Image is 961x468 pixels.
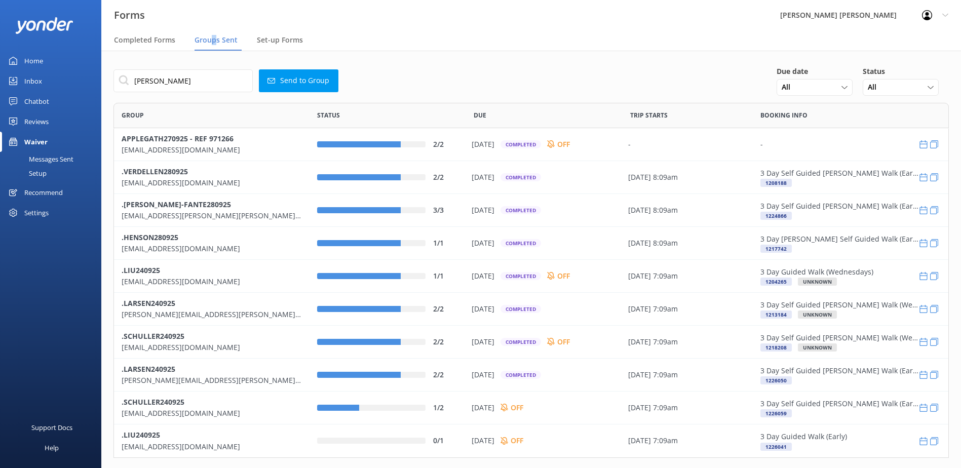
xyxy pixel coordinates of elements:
[472,369,494,380] p: [DATE]
[474,110,486,120] span: Due
[501,338,541,346] div: Completed
[122,144,302,155] p: [EMAIL_ADDRESS][DOMAIN_NAME]
[122,110,144,120] span: Group
[6,166,47,180] div: Setup
[760,343,792,352] div: 1218208
[24,203,49,223] div: Settings
[472,336,494,347] p: [DATE]
[24,51,43,71] div: Home
[472,172,494,183] p: [DATE]
[433,205,458,216] div: 3/3
[122,397,184,406] b: .SCHULLER240925
[501,140,541,148] div: Completed
[760,266,873,278] p: 3 Day Guided Walk (Wednesdays)
[760,245,792,253] div: 1217742
[760,310,792,319] div: 1213184
[782,82,796,93] span: All
[317,110,340,120] span: Status
[472,402,494,413] p: [DATE]
[798,278,837,286] div: UNKNOWN
[628,172,748,183] div: [DATE] 8:09am
[760,365,919,376] p: 3 Day Self Guided [PERSON_NAME] Walk (Early)
[433,238,458,249] div: 1/1
[760,110,808,120] span: Booking info
[777,66,863,77] h5: Due date
[433,270,458,282] div: 1/1
[113,227,949,260] div: row
[511,402,523,413] p: OFF
[628,303,748,315] div: [DATE] 7:09am
[628,270,748,282] div: [DATE] 7:09am
[798,310,837,319] div: UNKNOWN
[45,438,59,458] div: Help
[472,205,494,216] p: [DATE]
[472,303,494,315] p: [DATE]
[122,408,302,419] p: [EMAIL_ADDRESS][DOMAIN_NAME]
[433,303,458,315] div: 2/2
[24,71,42,91] div: Inbox
[6,152,101,166] a: Messages Sent
[501,173,541,181] div: Completed
[113,128,949,457] div: grid
[760,168,919,179] p: 3 Day Self Guided [PERSON_NAME] Walk (Early)
[31,417,72,438] div: Support Docs
[628,139,748,150] div: -
[501,371,541,379] div: Completed
[122,210,302,221] p: [EMAIL_ADDRESS][PERSON_NAME][PERSON_NAME][DOMAIN_NAME]
[122,243,302,254] p: [EMAIL_ADDRESS][DOMAIN_NAME]
[760,431,847,442] p: 3 Day Guided Walk (Early)
[122,265,160,275] b: .LIU240925
[113,359,949,392] div: row
[863,66,949,77] h5: Status
[257,35,303,45] span: Set-up Forms
[122,441,302,452] p: [EMAIL_ADDRESS][DOMAIN_NAME]
[630,110,668,120] span: Trip Starts
[122,177,302,188] p: [EMAIL_ADDRESS][DOMAIN_NAME]
[122,166,188,176] b: .VERDELLEN280925
[433,402,458,413] div: 1/2
[472,139,494,150] p: [DATE]
[760,332,919,343] p: 3 Day Self Guided [PERSON_NAME] Walk (Wednesdays)
[24,132,48,152] div: Waiver
[501,272,541,280] div: Completed
[113,293,949,326] div: row
[760,139,763,150] div: -
[195,35,238,45] span: Groups Sent
[113,260,949,293] div: row
[798,343,837,352] div: UNKNOWN
[557,270,570,282] p: OFF
[433,172,458,183] div: 2/2
[628,435,748,446] div: [DATE] 7:09am
[122,342,302,353] p: [EMAIL_ADDRESS][DOMAIN_NAME]
[760,442,792,450] div: 1226041
[433,435,458,446] div: 0/1
[628,336,748,347] div: [DATE] 7:09am
[501,305,541,313] div: Completed
[472,238,494,249] p: [DATE]
[501,206,541,214] div: Completed
[6,152,73,166] div: Messages Sent
[760,201,919,212] p: 3 Day Self Guided [PERSON_NAME] Walk (Early)
[122,276,302,287] p: [EMAIL_ADDRESS][DOMAIN_NAME]
[760,212,792,220] div: 1224866
[122,199,231,209] b: .[PERSON_NAME]-FANTE280925
[760,278,792,286] div: 1204265
[557,336,570,347] p: OFF
[760,376,792,384] div: 1226050
[259,69,338,92] button: Send to Group
[114,35,175,45] span: Completed Forms
[113,424,949,457] div: row
[511,435,523,446] p: OFF
[760,299,919,310] p: 3 Day Self Guided [PERSON_NAME] Walk (Wednesdays)
[472,435,494,446] p: [DATE]
[122,309,302,320] p: [PERSON_NAME][EMAIL_ADDRESS][PERSON_NAME][DOMAIN_NAME]
[122,375,302,386] p: [PERSON_NAME][EMAIL_ADDRESS][PERSON_NAME][DOMAIN_NAME]
[433,369,458,380] div: 2/2
[501,239,541,247] div: Completed
[628,369,748,380] div: [DATE] 7:09am
[24,182,63,203] div: Recommend
[24,111,49,132] div: Reviews
[433,336,458,347] div: 2/2
[15,17,73,34] img: yonder-white-logo.png
[113,392,949,424] div: row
